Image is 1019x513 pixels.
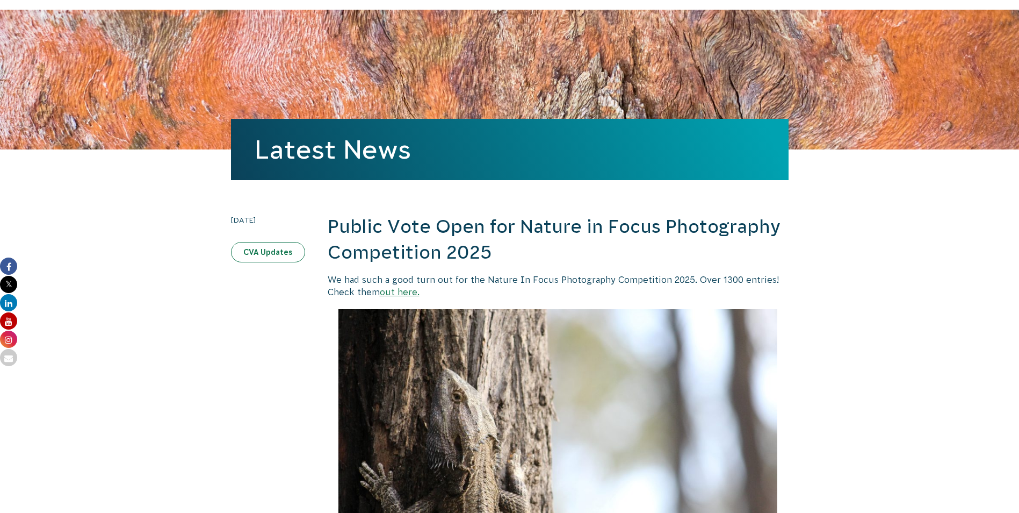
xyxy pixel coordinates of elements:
[231,214,305,226] time: [DATE]
[380,287,420,297] a: out here.
[231,242,305,262] a: CVA Updates
[328,274,789,298] p: We had such a good turn out for the Nature In Focus Photography Competition 2025. Over 1300 entri...
[328,214,789,265] h2: Public Vote Open for Nature in Focus Photography Competition 2025
[255,135,411,164] a: Latest News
